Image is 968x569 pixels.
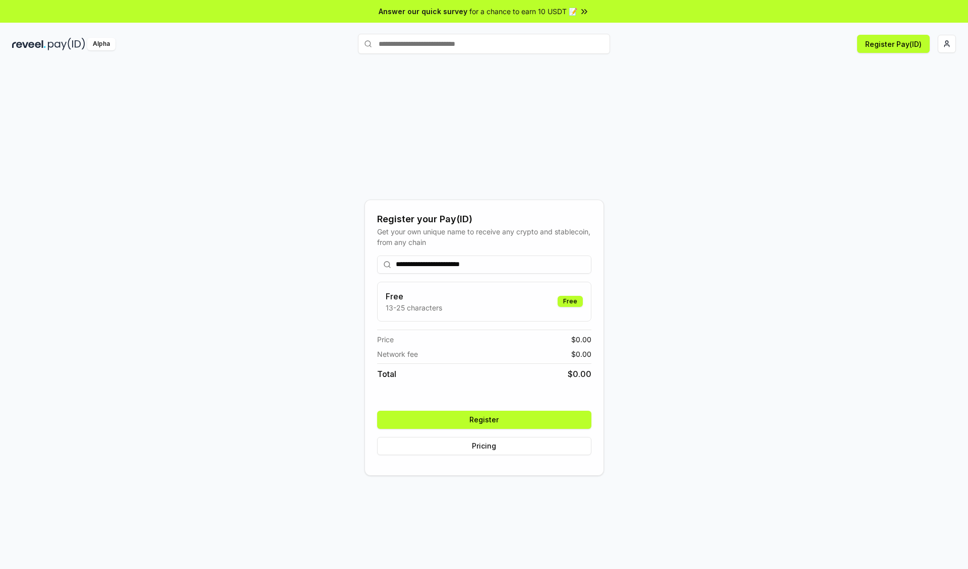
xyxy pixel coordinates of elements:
[857,35,930,53] button: Register Pay(ID)
[12,38,46,50] img: reveel_dark
[377,437,591,455] button: Pricing
[377,212,591,226] div: Register your Pay(ID)
[377,368,396,380] span: Total
[568,368,591,380] span: $ 0.00
[377,349,418,359] span: Network fee
[48,38,85,50] img: pay_id
[377,226,591,247] div: Get your own unique name to receive any crypto and stablecoin, from any chain
[379,6,467,17] span: Answer our quick survey
[377,334,394,345] span: Price
[469,6,577,17] span: for a chance to earn 10 USDT 📝
[386,302,442,313] p: 13-25 characters
[558,296,583,307] div: Free
[571,334,591,345] span: $ 0.00
[386,290,442,302] h3: Free
[87,38,115,50] div: Alpha
[377,411,591,429] button: Register
[571,349,591,359] span: $ 0.00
